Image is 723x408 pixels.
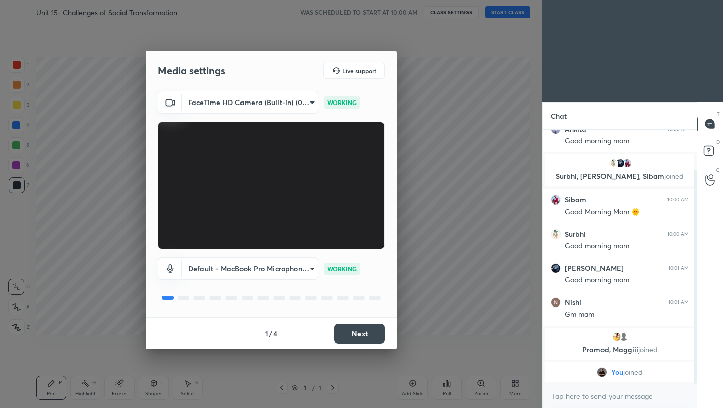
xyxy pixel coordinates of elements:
[158,64,225,77] h2: Media settings
[612,332,622,342] img: 4eb2a1691d1c4cbabe1ae32d6a231ee2.jpg
[667,197,689,203] div: 10:00 AM
[615,158,625,168] img: a932fab37e114e2f9fd3102a65a27afa.jpg
[327,98,357,107] p: WORKING
[565,298,581,307] h6: Nishi
[667,231,689,237] div: 10:00 AM
[664,171,684,181] span: joined
[565,136,689,146] div: Good morning mam
[565,264,624,273] h6: [PERSON_NAME]
[638,345,658,354] span: joined
[551,172,688,180] p: Surbhi, [PERSON_NAME], Sibam
[667,126,689,132] div: 10:00 AM
[342,68,376,74] h5: Live support
[716,166,720,174] p: G
[265,328,268,339] h4: 1
[716,138,720,146] p: D
[597,367,607,377] img: 591878f476c24af985e159e655de506f.jpg
[273,328,277,339] h4: 4
[622,158,632,168] img: e78fbc53200e4cb291cffdcd0950279f.jpg
[551,229,561,239] img: 3
[619,332,629,342] img: default.png
[551,195,561,205] img: e78fbc53200e4cb291cffdcd0950279f.jpg
[668,265,689,271] div: 10:01 AM
[668,299,689,305] div: 10:01 AM
[717,110,720,118] p: T
[608,158,618,168] img: 3
[565,125,586,134] h6: Ankita
[551,346,688,354] p: Pramod, Maggiii
[551,297,561,308] img: 3
[565,310,689,320] div: Gm mam
[565,207,689,217] div: Good Morning Mam 🌞
[565,241,689,251] div: Good morning mam
[543,103,575,129] p: Chat
[334,324,385,344] button: Next
[551,263,561,273] img: a932fab37e114e2f9fd3102a65a27afa.jpg
[565,275,689,285] div: Good morning mam
[623,368,643,376] span: joined
[182,91,318,114] div: FaceTime HD Camera (Built-in) (05ac:8514)
[611,368,623,376] span: You
[269,328,272,339] h4: /
[327,264,357,273] p: WORKING
[182,257,318,280] div: FaceTime HD Camera (Built-in) (05ac:8514)
[543,130,697,384] div: grid
[565,230,586,239] h6: Surbhi
[565,195,586,205] h6: Sibam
